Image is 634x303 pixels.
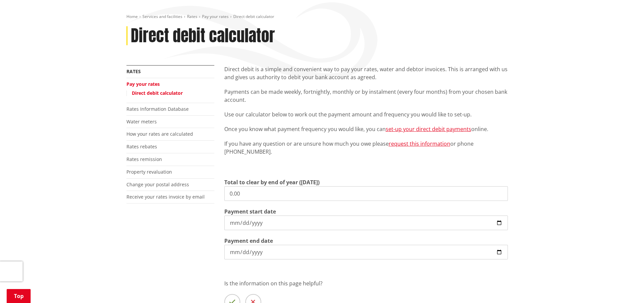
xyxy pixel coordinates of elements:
[126,169,172,175] a: Property revaluation
[386,125,471,133] a: set-up your direct debit payments
[142,14,182,19] a: Services and facilities
[187,14,197,19] a: Rates
[126,106,189,112] a: Rates Information Database
[224,178,319,186] label: Total to clear by end of year ([DATE])
[224,88,508,104] p: Payments can be made weekly, fortnightly, monthly or by instalment (every four months) from your ...
[132,90,183,96] a: Direct debit calculator
[126,81,160,87] a: Pay your rates
[126,14,508,20] nav: breadcrumb
[126,156,162,162] a: Rates remission
[126,194,205,200] a: Receive your rates invoice by email
[126,14,138,19] a: Home
[126,118,157,125] a: Water meters
[126,68,141,75] a: Rates
[224,110,508,118] p: Use our calculator below to work out the payment amount and frequency you would like to set-up.
[224,208,276,216] label: Payment start date
[224,237,273,245] label: Payment end date
[224,125,508,133] p: Once you know what payment frequency you would like, you can online.
[7,289,31,303] a: Top
[126,181,189,188] a: Change your postal address
[131,26,275,46] h1: Direct debit calculator
[233,14,274,19] span: Direct debit calculator
[224,65,508,81] p: Direct debit is a simple and convenient way to pay your rates, water and debtor invoices. This is...
[126,143,157,150] a: Rates rebates
[224,279,508,287] p: Is the information on this page helpful?
[202,14,229,19] a: Pay your rates
[603,275,627,299] iframe: Messenger Launcher
[126,131,193,137] a: How your rates are calculated
[224,140,508,156] p: If you have any question or are unsure how much you owe please or phone [PHONE_NUMBER].
[389,140,450,147] a: request this information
